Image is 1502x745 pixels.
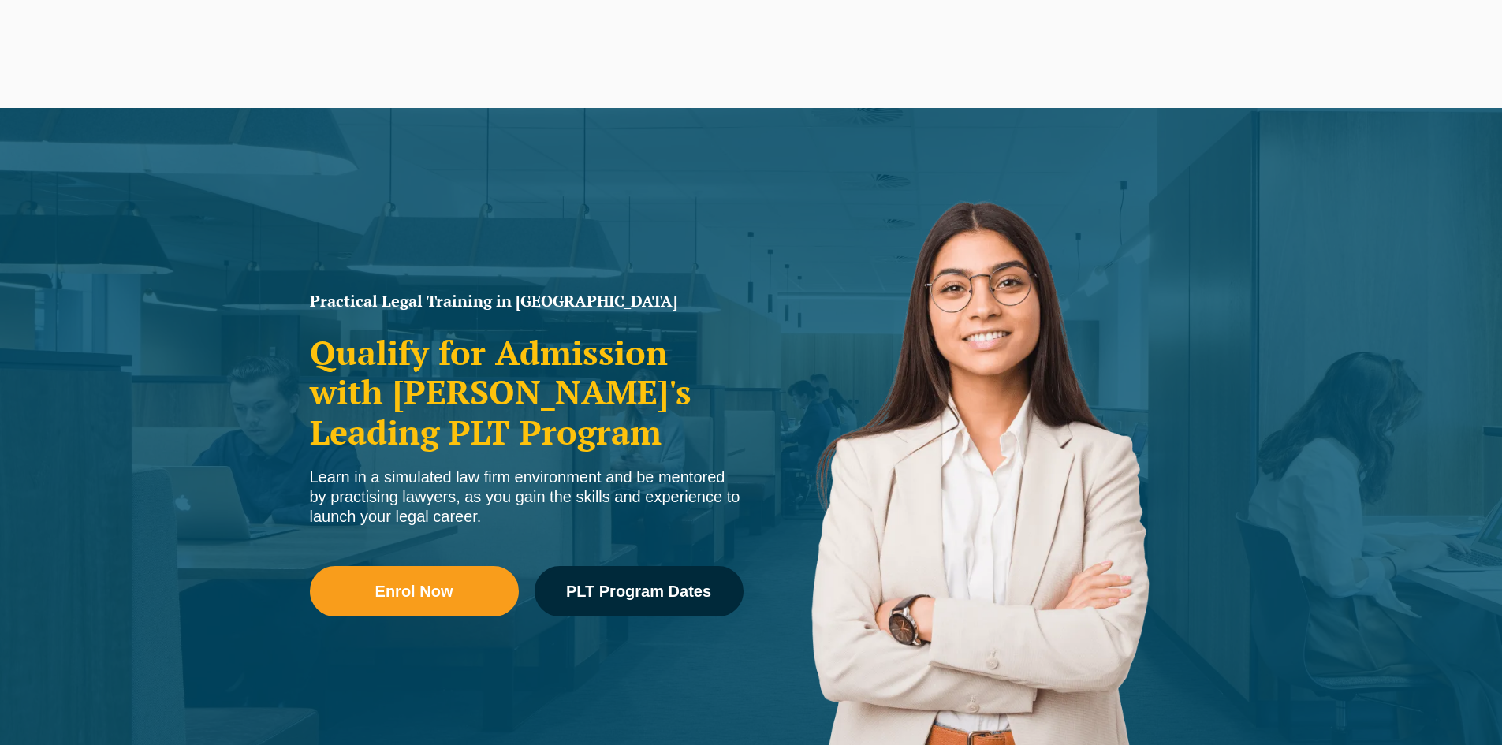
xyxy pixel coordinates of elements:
[310,467,744,527] div: Learn in a simulated law firm environment and be mentored by practising lawyers, as you gain the ...
[310,566,519,616] a: Enrol Now
[310,333,744,452] h2: Qualify for Admission with [PERSON_NAME]'s Leading PLT Program
[566,583,711,599] span: PLT Program Dates
[375,583,453,599] span: Enrol Now
[310,293,744,309] h1: Practical Legal Training in [GEOGRAPHIC_DATA]
[535,566,744,616] a: PLT Program Dates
